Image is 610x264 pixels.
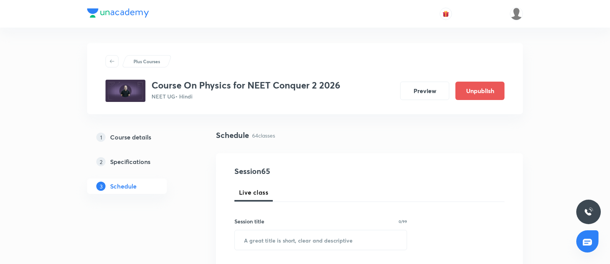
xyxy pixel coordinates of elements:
input: A great title is short, clear and descriptive [235,230,407,250]
p: 1 [96,133,106,142]
button: Unpublish [455,82,504,100]
h5: Course details [110,133,151,142]
img: ttu [584,207,593,216]
h3: Course On Physics for NEET Conquer 2 2026 [152,80,340,91]
h6: Session title [234,217,264,225]
a: 2Specifications [87,154,191,169]
a: Company Logo [87,8,149,20]
span: Live class [239,188,268,197]
a: 1Course details [87,130,191,145]
button: avatar [440,8,452,20]
img: avatar [442,10,449,17]
h4: Schedule [216,130,249,141]
p: 0/99 [399,220,407,223]
h5: Specifications [110,157,150,166]
img: f6944f7f57be478da071a86be0eca295.jpg [106,80,145,102]
p: 64 classes [252,131,275,139]
img: Company Logo [87,8,149,18]
h5: Schedule [110,182,137,191]
img: Gopal ram [510,7,523,20]
p: Plus Courses [134,58,160,65]
p: 2 [96,157,106,166]
p: 3 [96,182,106,191]
h4: Session 65 [234,166,374,177]
button: Preview [400,82,449,100]
p: NEET UG • Hindi [152,92,340,100]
